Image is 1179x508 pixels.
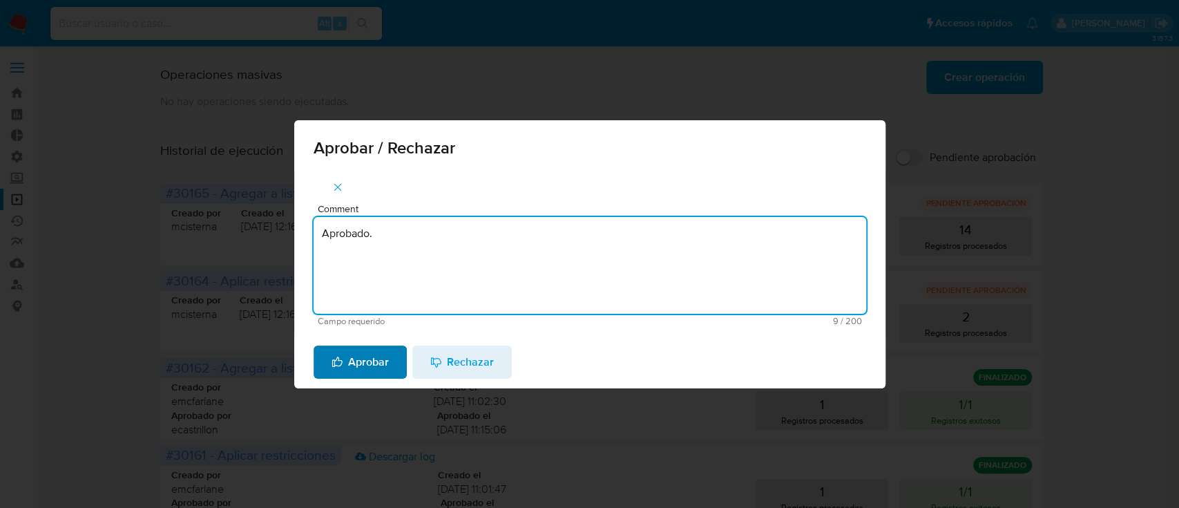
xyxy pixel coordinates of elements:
span: Máximo 200 caracteres [590,317,862,326]
span: Aprobar [332,347,389,377]
span: Aprobar / Rechazar [314,140,866,156]
span: Comment [318,204,870,214]
button: Aprobar [314,346,407,379]
span: Rechazar [430,347,494,377]
textarea: Aprobado. [314,217,866,314]
span: Campo requerido [318,317,590,326]
button: Rechazar [412,346,512,379]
